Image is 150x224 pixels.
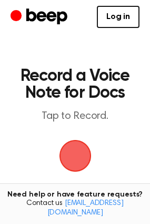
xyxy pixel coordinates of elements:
a: Beep [11,7,70,27]
h1: Record a Voice Note for Docs [19,68,131,101]
a: [EMAIL_ADDRESS][DOMAIN_NAME] [47,200,124,217]
a: Log in [97,6,139,28]
img: Beep Logo [59,140,91,172]
p: Tap to Record. [19,110,131,123]
span: Contact us [6,199,144,218]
